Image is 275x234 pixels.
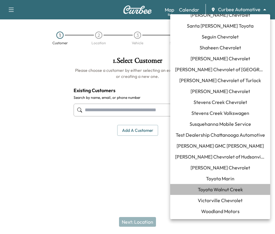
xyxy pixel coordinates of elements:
[200,44,241,51] span: Shaheen Chevrolet
[198,197,243,204] span: Victorville Chevrolet
[201,208,240,215] span: Woodland Motors
[187,22,253,29] span: Santa [PERSON_NAME] Toyota
[179,77,261,84] span: [PERSON_NAME] Chevrolet of Turlock
[175,66,265,73] span: [PERSON_NAME] Chevrolet of [GEOGRAPHIC_DATA]
[206,175,234,182] span: Toyota Marin
[202,33,239,40] span: Seguin Chevrolet
[191,11,250,18] span: [PERSON_NAME] Chevrolet
[191,88,250,95] span: [PERSON_NAME] Chevrolet
[177,142,264,149] span: [PERSON_NAME] GMC [PERSON_NAME]
[175,153,265,160] span: [PERSON_NAME] Chevrolet of Hudsonville
[190,120,251,128] span: Susquehanna Mobile Service
[198,186,243,193] span: Toyota Walnut Creek
[176,131,265,139] span: Test Dealership Chattanooga Automotive
[194,99,247,106] span: Stevens Creek Chevrolet
[191,164,250,171] span: [PERSON_NAME] Chevrolet
[191,55,250,62] span: [PERSON_NAME] Chevrolet
[191,109,249,117] span: Stevens Creek Volkswagen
